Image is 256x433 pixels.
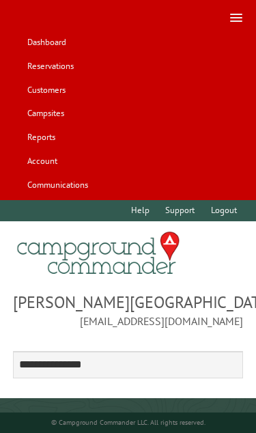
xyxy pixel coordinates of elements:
[20,79,72,100] a: Customers
[125,200,156,221] a: Help
[20,103,70,124] a: Campsites
[159,200,201,221] a: Support
[20,174,94,195] a: Communications
[20,56,80,77] a: Reservations
[20,150,63,171] a: Account
[51,418,205,427] small: © Campground Commander LLC. All rights reserved.
[20,127,61,148] a: Reports
[13,291,244,329] span: [PERSON_NAME][GEOGRAPHIC_DATA] [EMAIL_ADDRESS][DOMAIN_NAME]
[13,227,184,280] img: Campground Commander
[204,200,243,221] a: Logout
[20,32,72,53] a: Dashboard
